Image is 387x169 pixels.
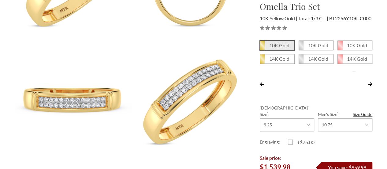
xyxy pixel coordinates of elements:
[260,41,294,50] span: 10K Yellow Gold
[260,54,294,63] span: 14K Yellow Gold
[269,42,289,48] em: 10K Gold
[318,111,372,117] label: Men's Size :
[329,15,371,21] span: BT2256Y10K-C000
[269,56,289,62] em: 14K Gold
[260,155,281,161] span: Sale price:
[308,42,328,48] em: 10K Gold
[308,56,328,62] em: 14K Gold
[298,15,328,21] span: Total: 1/3 CT.
[260,15,297,21] span: 10K Yellow Gold
[288,139,316,146] label: +$75.00
[347,56,367,62] em: 14K Gold
[15,40,132,158] img: Photo of Omella 1/3 ct tw. Round Cluster Trio Set 10K Yellow Gold [BT2256YL]
[260,105,314,117] label: [DEMOGRAPHIC_DATA]' Size :
[132,40,249,158] img: Photo of Omella 1/3 ct tw. Round Cluster Trio Set 10K Yellow Gold [BT2256YL]
[299,41,333,50] span: 10K White Gold
[260,139,288,146] label: Engraving:
[299,54,333,63] span: 14K White Gold
[338,54,372,63] span: 14K Rose Gold
[347,42,367,48] em: 10K Gold
[353,111,372,117] a: Size Guide
[338,41,372,50] span: 10K Rose Gold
